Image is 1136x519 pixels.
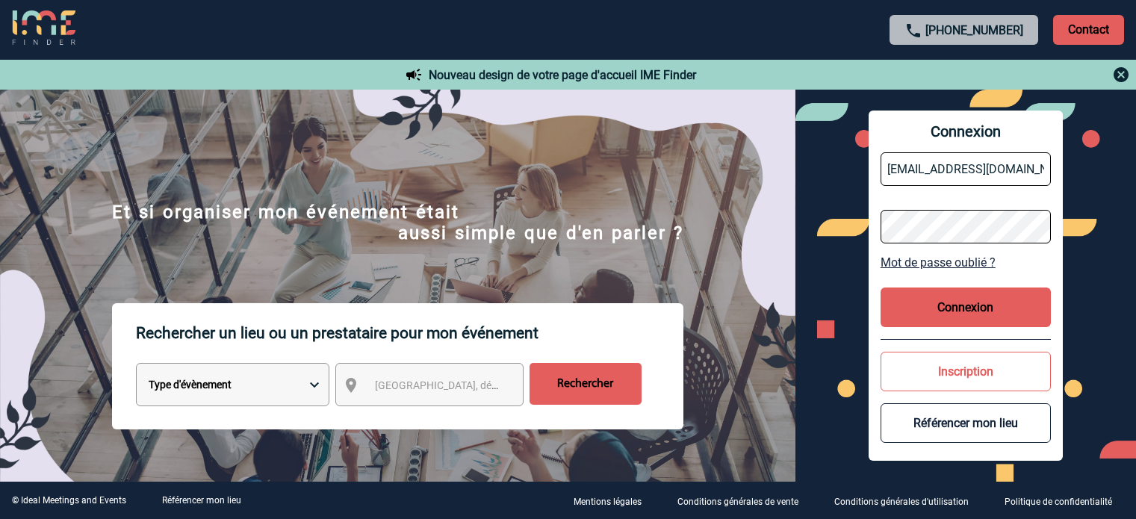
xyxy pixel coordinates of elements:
[665,494,822,508] a: Conditions générales de vente
[12,495,126,506] div: © Ideal Meetings and Events
[904,22,922,40] img: call-24-px.png
[881,255,1051,270] a: Mot de passe oublié ?
[822,494,993,508] a: Conditions générales d'utilisation
[162,495,241,506] a: Référencer mon lieu
[881,352,1051,391] button: Inscription
[993,494,1136,508] a: Politique de confidentialité
[677,497,798,507] p: Conditions générales de vente
[925,23,1023,37] a: [PHONE_NUMBER]
[562,494,665,508] a: Mentions légales
[834,497,969,507] p: Conditions générales d'utilisation
[881,403,1051,443] button: Référencer mon lieu
[136,303,683,363] p: Rechercher un lieu ou un prestataire pour mon événement
[1053,15,1124,45] p: Contact
[881,152,1051,186] input: Email *
[375,379,583,391] span: [GEOGRAPHIC_DATA], département, région...
[881,122,1051,140] span: Connexion
[881,288,1051,327] button: Connexion
[574,497,642,507] p: Mentions légales
[1005,497,1112,507] p: Politique de confidentialité
[530,363,642,405] input: Rechercher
